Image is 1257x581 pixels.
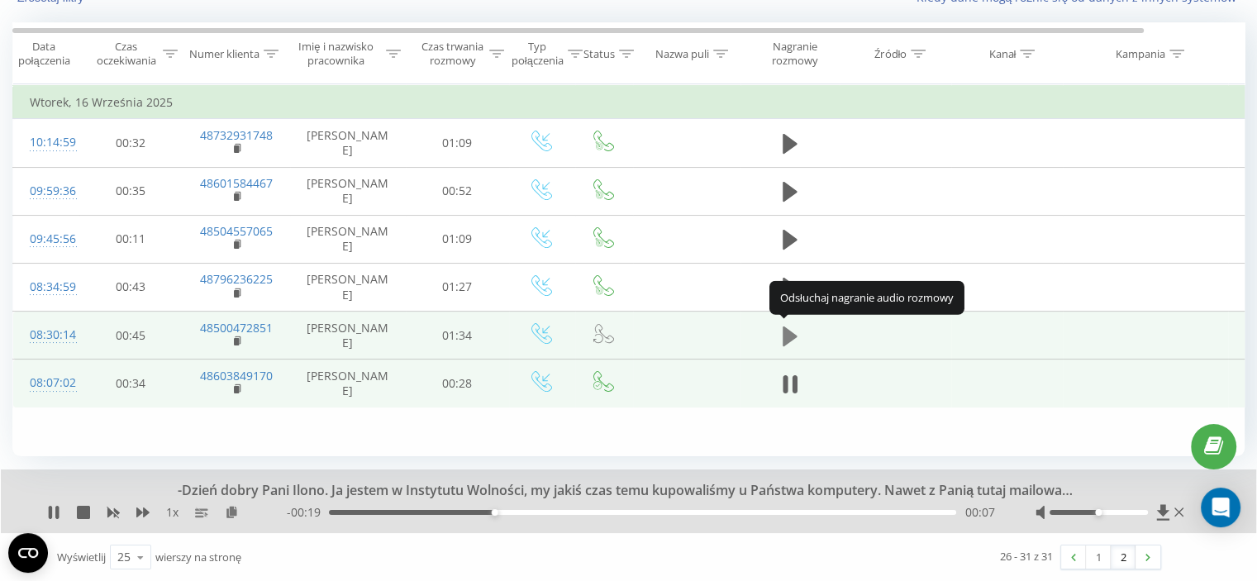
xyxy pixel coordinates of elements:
div: Accessibility label [1095,509,1102,516]
div: 25 [117,549,131,565]
span: wierszy na stronę [155,550,241,564]
span: Wyświetlij [57,550,106,564]
div: Open Intercom Messenger [1201,488,1240,527]
span: - 00:19 [287,504,329,521]
div: Czas trwania rozmowy [420,40,485,68]
td: 00:43 [79,263,183,311]
div: Nagranie rozmowy [755,40,835,68]
div: Status [583,47,615,61]
td: 00:32 [79,119,183,167]
a: 48732931748 [200,127,273,143]
div: 09:45:56 [30,223,63,255]
a: 48603849170 [200,368,273,383]
div: Nazwa puli [655,47,709,61]
td: 00:28 [406,360,509,407]
td: 01:09 [406,119,509,167]
div: Kampania [1116,47,1165,61]
div: 08:30:14 [30,319,63,351]
span: 00:07 [964,504,994,521]
a: 48796236225 [200,271,273,287]
div: Imię i nazwisko pracownika [290,40,383,68]
div: 09:59:36 [30,175,63,207]
td: 01:27 [406,263,509,311]
td: [PERSON_NAME] [290,119,406,167]
div: Czas oczekiwania [93,40,159,68]
div: Accessibility label [492,509,498,516]
div: Numer klienta [189,47,259,61]
td: 00:11 [79,215,183,263]
td: 00:52 [406,167,509,215]
td: [PERSON_NAME] [290,312,406,360]
div: Odsłuchaj nagranie audio rozmowy [769,281,964,314]
div: Źródło [874,47,907,61]
td: 00:34 [79,360,183,407]
button: Open CMP widget [8,533,48,573]
div: Kanał [988,47,1016,61]
span: 1 x [166,504,179,521]
a: 48504557065 [200,223,273,239]
div: Data połączenia [13,40,74,68]
a: 2 [1111,545,1136,569]
td: 01:09 [406,215,509,263]
td: [PERSON_NAME] [290,215,406,263]
a: 48601584467 [200,175,273,191]
td: [PERSON_NAME] [290,360,406,407]
div: 08:34:59 [30,271,63,303]
div: -Dzień dobry Pani Ilono. Ja jestem w Instytutu Wolności, my jakiś czas temu kupowaliśmy u Państwa... [161,482,1074,500]
div: 08:07:02 [30,367,63,399]
div: 26 - 31 z 31 [1000,548,1053,564]
div: Typ połączenia [512,40,564,68]
td: 01:34 [406,312,509,360]
td: [PERSON_NAME] [290,167,406,215]
a: 48500472851 [200,320,273,336]
td: 00:45 [79,312,183,360]
td: 00:35 [79,167,183,215]
div: 10:14:59 [30,126,63,159]
td: [PERSON_NAME] [290,263,406,311]
a: 1 [1086,545,1111,569]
